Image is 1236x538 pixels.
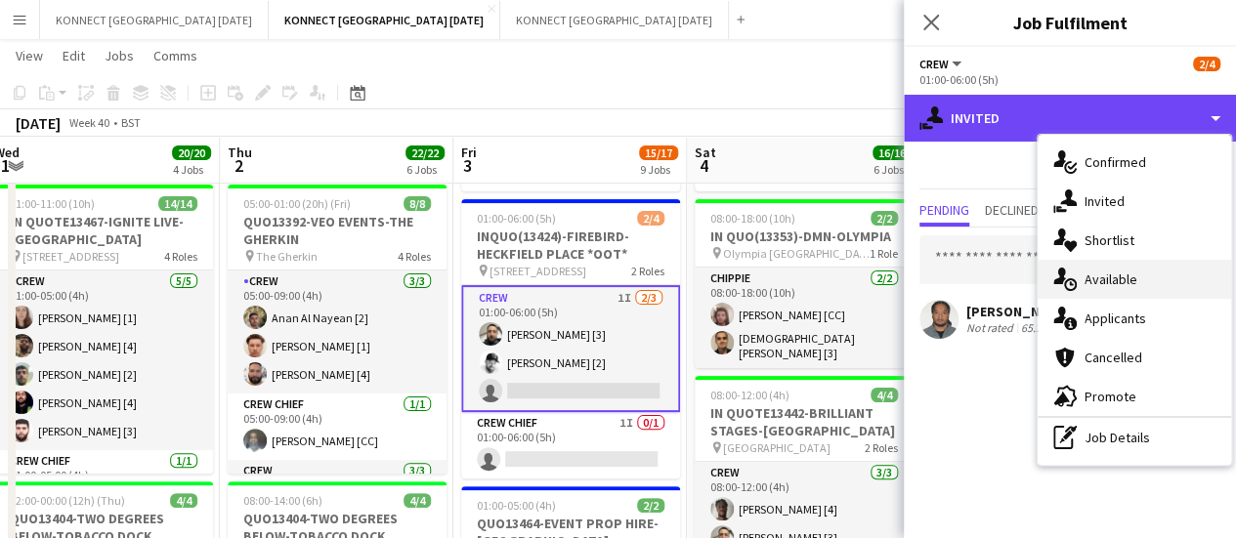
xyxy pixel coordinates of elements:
span: 08:00-14:00 (6h) [243,493,322,508]
span: 12:00-00:00 (12h) (Thu) [10,493,125,508]
span: 4/4 [404,493,431,508]
span: 01:00-06:00 (5h) [477,211,556,226]
span: 2 Roles [865,440,898,455]
span: 22/22 [405,145,445,160]
span: Declined [985,203,1039,217]
span: 2/4 [637,211,664,226]
h3: INQUO(13424)-FIREBIRD-HECKFIELD PLACE *OOT* [461,228,680,263]
span: 05:00-01:00 (20h) (Fri) [243,196,351,211]
span: Thu [228,144,252,161]
span: Edit [63,47,85,64]
span: 4 Roles [398,249,431,264]
span: [STREET_ADDRESS] [490,264,586,278]
span: 3 [458,154,477,177]
span: View [16,47,43,64]
span: 2/2 [637,498,664,513]
div: 6 Jobs [874,162,911,177]
h3: IN QUO(13353)-DMN-OLYMPIA [695,228,914,245]
span: Shortlist [1085,231,1134,249]
span: Crew [919,57,949,71]
div: BST [121,115,141,130]
span: Applicants [1085,310,1146,327]
span: Promote [1085,388,1136,405]
span: 15/17 [639,145,678,160]
span: 08:00-12:00 (4h) [710,388,789,402]
span: 20/20 [172,145,211,160]
span: 14/14 [158,196,197,211]
h3: Job Fulfilment [904,10,1236,35]
span: 08:00-18:00 (10h) [710,211,795,226]
span: [GEOGRAPHIC_DATA] [723,440,831,455]
app-card-role: CHIPPIE2/208:00-18:00 (10h)[PERSON_NAME] [CC][DEMOGRAPHIC_DATA][PERSON_NAME] [3] [695,268,914,368]
span: 2 Roles [631,264,664,278]
span: 4/4 [170,493,197,508]
a: View [8,43,51,68]
app-card-role: Crew1I2/301:00-06:00 (5h)[PERSON_NAME] [3][PERSON_NAME] [2] [461,285,680,412]
div: Not rated [966,320,1017,336]
span: [STREET_ADDRESS] [22,249,119,264]
div: 65.2km [1017,320,1061,336]
div: 4 Jobs [173,162,210,177]
span: The Gherkin [256,249,318,264]
span: Comms [153,47,197,64]
app-card-role: Crew Chief1I0/101:00-06:00 (5h) [461,412,680,478]
app-card-role: Crew Chief1/105:00-09:00 (4h)[PERSON_NAME] [CC] [228,393,447,460]
div: Invited [904,95,1236,142]
span: 8/8 [404,196,431,211]
div: [DATE] [16,113,61,133]
h3: QUO13392-VEO EVENTS-THE GHERKIN [228,213,447,248]
span: 01:00-05:00 (4h) [477,498,556,513]
span: 4 Roles [164,249,197,264]
span: Sat [695,144,716,161]
span: 4/4 [871,388,898,402]
a: Comms [146,43,205,68]
div: 6 Jobs [406,162,444,177]
span: Cancelled [1085,349,1142,366]
a: Jobs [97,43,142,68]
app-card-role: Crew3/305:00-09:00 (4h)Anan Al Nayean [2][PERSON_NAME] [1][PERSON_NAME] [4] [228,270,447,393]
button: Crew [919,57,964,71]
span: 1 Role [870,246,898,261]
span: Available [1085,270,1137,288]
span: 2 [225,154,252,177]
app-job-card: 05:00-01:00 (20h) (Fri)8/8QUO13392-VEO EVENTS-THE GHERKIN The Gherkin4 RolesCrew3/305:00-09:00 (4... [228,185,447,474]
app-job-card: 01:00-06:00 (5h)2/4INQUO(13424)-FIREBIRD-HECKFIELD PLACE *OOT* [STREET_ADDRESS]2 RolesCrew1I2/301... [461,199,680,478]
button: KONNECT [GEOGRAPHIC_DATA] [DATE] [500,1,729,39]
app-job-card: 08:00-18:00 (10h)2/2IN QUO(13353)-DMN-OLYMPIA Olympia [GEOGRAPHIC_DATA]1 RoleCHIPPIE2/208:00-18:0... [695,199,914,368]
h3: IN QUOTE13442-BRILLIANT STAGES-[GEOGRAPHIC_DATA] [695,404,914,439]
span: Pending [919,203,969,217]
span: 16/16 [873,145,912,160]
span: Fri [461,144,477,161]
span: 4 [692,154,716,177]
div: [PERSON_NAME] (2) [966,303,1094,320]
span: Jobs [105,47,134,64]
span: Confirmed [1085,153,1146,171]
div: 01:00-06:00 (5h) [919,72,1220,87]
span: 2/2 [871,211,898,226]
a: Edit [55,43,93,68]
span: Olympia [GEOGRAPHIC_DATA] [723,246,870,261]
span: Invited [1085,192,1125,210]
span: 01:00-11:00 (10h) [10,196,95,211]
span: Week 40 [64,115,113,130]
div: Job Details [1038,418,1231,457]
button: KONNECT [GEOGRAPHIC_DATA] [DATE] [40,1,269,39]
span: 2/4 [1193,57,1220,71]
div: 9 Jobs [640,162,677,177]
button: KONNECT [GEOGRAPHIC_DATA] [DATE] [269,1,500,39]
